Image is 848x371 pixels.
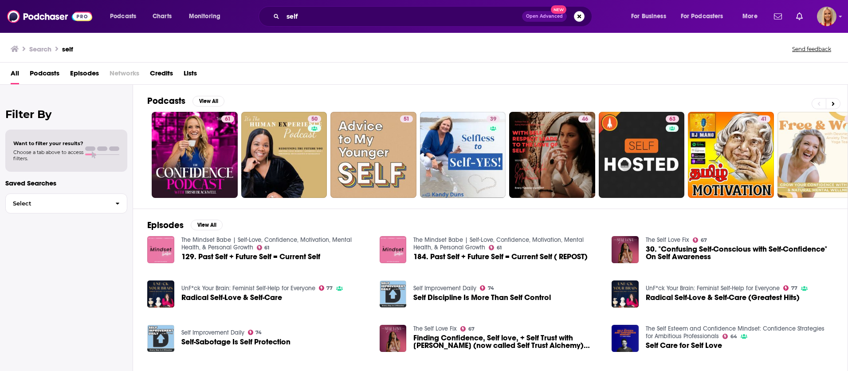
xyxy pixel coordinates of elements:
span: 61 [497,246,502,250]
a: 46 [509,112,595,198]
img: Radical Self-Love & Self-Care [147,280,174,308]
span: Finding Confidence, Self love, + Self Trust with [PERSON_NAME] (now called Self Trust Alchemy) Alum [413,334,601,349]
a: 67 [460,326,475,332]
a: 74 [248,330,262,335]
span: 61 [264,246,269,250]
a: Episodes [70,66,99,84]
a: 41 [688,112,774,198]
span: 184. Past Self + Future Self = Current Self ( REPOST) [413,253,588,260]
a: 50 [308,115,321,122]
a: Self Improvement Daily [181,329,244,336]
span: For Podcasters [681,10,723,23]
span: 63 [669,115,675,124]
span: 77 [326,286,333,290]
button: Open AdvancedNew [522,11,567,22]
span: 67 [468,327,475,331]
button: open menu [736,9,769,24]
p: Saved Searches [5,179,127,187]
a: 61 [489,245,502,250]
img: Podchaser - Follow, Share and Rate Podcasts [7,8,92,25]
img: User Profile [817,7,836,26]
a: 61 [221,115,234,122]
a: 39 [487,115,500,122]
a: 61 [152,112,238,198]
span: For Business [631,10,666,23]
button: open menu [625,9,677,24]
a: The Mindset Babe | Self-Love, Confidence, Motivation, Mental Health, & Personal Growth [181,236,352,251]
a: PodcastsView All [147,95,224,107]
img: Self Discipline Is More Than Self Control [380,280,407,308]
a: 39 [420,112,506,198]
a: 51 [400,115,413,122]
span: Self Care for Self Love [646,342,722,349]
a: 61 [257,245,270,250]
a: 41 [758,115,770,122]
img: Radical Self-Love & Self-Care (Greatest Hits) [612,280,639,308]
a: 184. Past Self + Future Self = Current Self ( REPOST) [380,236,407,263]
button: open menu [675,9,736,24]
a: 129. Past Self + Future Self = Current Self [181,253,320,260]
a: The Self Esteem and Confidence Mindset: Confidence Strategies for Ambitious Professionals [646,325,824,340]
button: View All [191,220,223,230]
a: 74 [480,285,494,291]
h3: self [62,45,73,53]
span: 41 [761,115,767,124]
span: New [551,5,567,14]
span: 64 [730,335,737,339]
img: Finding Confidence, Self love, + Self Trust with Sara SLOC (now called Self Trust Alchemy) Alum [380,325,407,352]
img: 30. "Confusing Self-Conscious with Self-Confidence" On Self Awareness [612,236,639,263]
a: Self Discipline Is More Than Self Control [413,294,551,301]
span: 50 [311,115,318,124]
button: Send feedback [789,45,834,53]
a: Self-Sabotage Is Self Protection [181,338,291,346]
span: Open Advanced [526,14,563,19]
img: Self-Sabotage Is Self Protection [147,325,174,352]
button: open menu [183,9,232,24]
a: The Self Love Fix [413,325,457,332]
h2: Filter By [5,108,127,121]
span: Podcasts [110,10,136,23]
a: 51 [330,112,416,198]
span: Choose a tab above to access filters. [13,149,83,162]
h3: Search [29,45,51,53]
span: Logged in as KymberleeBolden [817,7,836,26]
a: 77 [319,285,333,291]
a: Lists [184,66,197,84]
span: Radical Self-Love & Self-Care (Greatest Hits) [646,294,800,301]
a: 63 [666,115,679,122]
a: Credits [150,66,173,84]
a: All [11,66,19,84]
a: EpisodesView All [147,220,223,231]
h2: Podcasts [147,95,185,107]
a: Radical Self-Love & Self-Care [181,294,282,301]
a: Charts [147,9,177,24]
span: 67 [701,238,707,242]
span: Want to filter your results? [13,140,83,146]
span: Monitoring [189,10,220,23]
a: The Mindset Babe | Self-Love, Confidence, Motivation, Mental Health, & Personal Growth [413,236,584,251]
a: UnF*ck Your Brain: Feminist Self-Help for Everyone [646,284,780,292]
a: 129. Past Self + Future Self = Current Self [147,236,174,263]
span: 51 [404,115,409,124]
span: 61 [225,115,231,124]
img: Self Care for Self Love [612,325,639,352]
button: View All [192,96,224,107]
a: The Self Love Fix [646,236,689,244]
h2: Episodes [147,220,184,231]
span: Networks [110,66,139,84]
a: Podcasts [30,66,59,84]
a: Show notifications dropdown [793,9,806,24]
a: Finding Confidence, Self love, + Self Trust with Sara SLOC (now called Self Trust Alchemy) Alum [413,334,601,349]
